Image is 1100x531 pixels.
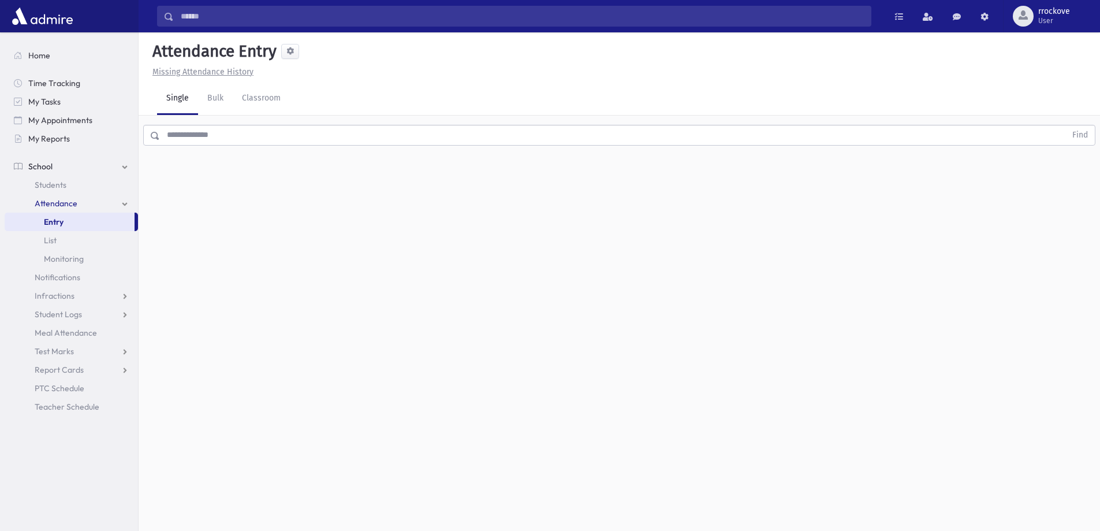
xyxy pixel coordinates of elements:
a: Test Marks [5,342,138,361]
a: Teacher Schedule [5,398,138,416]
input: Search [174,6,871,27]
span: Student Logs [35,309,82,320]
a: Attendance [5,194,138,213]
a: Meal Attendance [5,324,138,342]
span: Test Marks [35,346,74,357]
span: PTC Schedule [35,383,84,393]
span: Attendance [35,198,77,209]
h5: Attendance Entry [148,42,277,61]
span: My Reports [28,133,70,144]
span: Report Cards [35,365,84,375]
a: Time Tracking [5,74,138,92]
span: Home [28,50,50,61]
span: rrockove [1038,7,1070,16]
a: My Appointments [5,111,138,129]
a: Home [5,46,138,65]
a: Students [5,176,138,194]
a: Classroom [233,83,290,115]
span: Students [35,180,66,190]
a: Missing Attendance History [148,67,253,77]
a: My Reports [5,129,138,148]
a: Monitoring [5,250,138,268]
span: Entry [44,217,64,227]
a: PTC Schedule [5,379,138,398]
span: My Appointments [28,115,92,125]
span: Notifications [35,272,80,283]
span: Meal Attendance [35,328,97,338]
a: Notifications [5,268,138,287]
img: AdmirePro [9,5,76,28]
a: School [5,157,138,176]
a: My Tasks [5,92,138,111]
a: Report Cards [5,361,138,379]
u: Missing Attendance History [152,67,253,77]
a: Bulk [198,83,233,115]
span: Teacher Schedule [35,402,99,412]
span: User [1038,16,1070,25]
button: Find [1065,125,1095,145]
span: Time Tracking [28,78,80,88]
a: Infractions [5,287,138,305]
a: List [5,231,138,250]
span: School [28,161,53,172]
a: Entry [5,213,135,231]
a: Student Logs [5,305,138,324]
a: Single [157,83,198,115]
span: List [44,235,57,246]
span: My Tasks [28,96,61,107]
span: Monitoring [44,254,84,264]
span: Infractions [35,291,74,301]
